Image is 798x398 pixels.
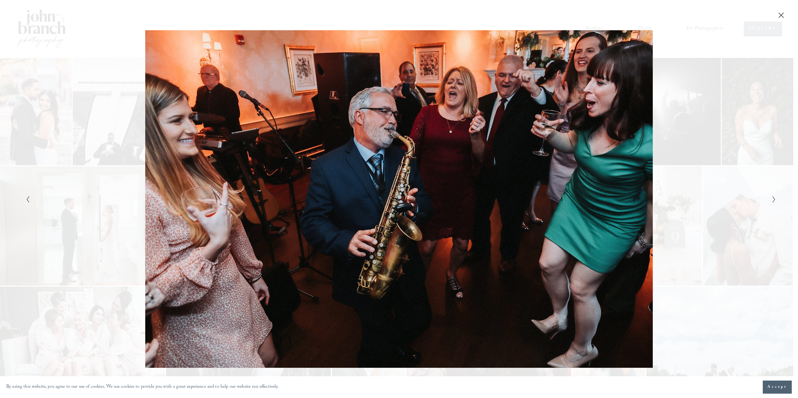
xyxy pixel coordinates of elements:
[770,195,774,203] button: Next Slide
[767,384,787,390] span: Accept
[6,383,279,392] p: By using this website, you agree to our use of cookies. We use cookies to provide you with a grea...
[776,12,786,19] button: Close
[763,381,792,394] button: Accept
[24,195,28,203] button: Previous Slide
